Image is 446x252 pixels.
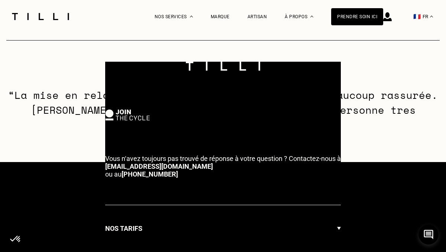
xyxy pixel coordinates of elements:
[430,16,433,17] img: menu déroulant
[105,162,213,170] a: [EMAIL_ADDRESS][DOMAIN_NAME]
[190,16,193,17] img: Menu déroulant
[211,14,230,19] a: Marque
[186,62,260,71] img: logo Tilli
[6,88,440,132] p: “La mise en relation avec une professionnelle m’a beaucoup rassurée. [PERSON_NAME] est, en plus d...
[9,13,72,20] img: Logo du service de couturière Tilli
[310,16,313,17] img: Menu déroulant à propos
[6,70,440,88] h3: [PERSON_NAME]
[383,12,392,21] img: icône connexion
[105,223,142,234] h3: Nos tarifs
[122,170,178,178] a: [PHONE_NUMBER]
[105,109,150,120] img: logo Join The Cycle
[105,155,341,162] span: Vous n‘avez toujours pas trouvé de réponse à votre question ? Contactez-nous à
[105,155,341,178] p: ou au
[248,14,267,19] a: Artisan
[413,13,421,20] span: 🇫🇷
[337,216,341,241] img: Flèche menu déroulant
[331,8,383,25] a: Prendre soin ici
